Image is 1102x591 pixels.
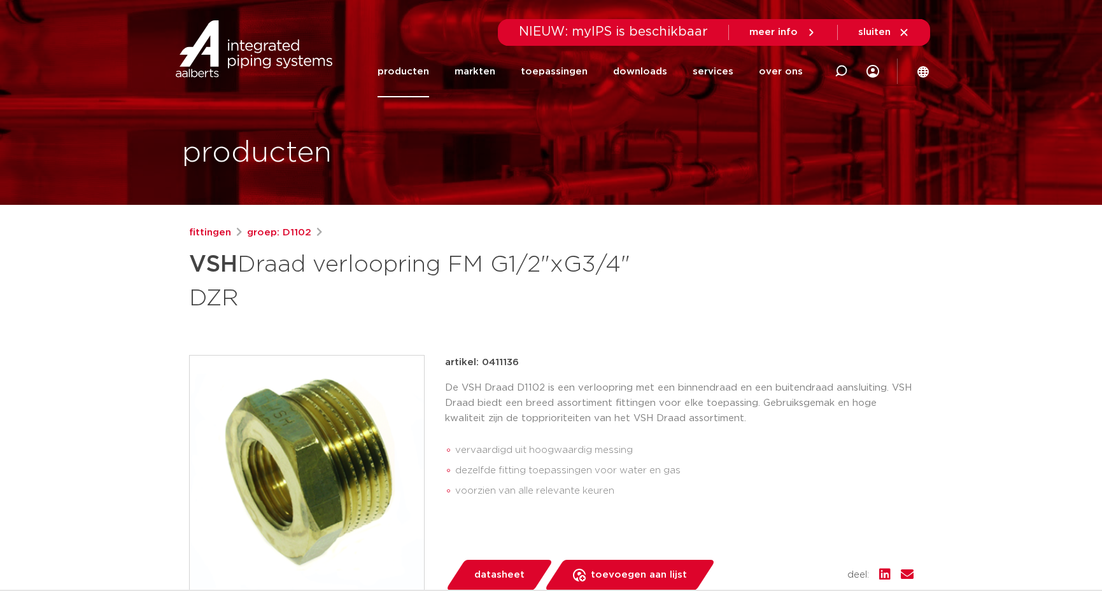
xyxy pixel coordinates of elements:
a: over ons [759,46,803,97]
span: datasheet [474,565,525,585]
p: De VSH Draad D1102 is een verloopring met een binnendraad en een buitendraad aansluiting. VSH Dra... [445,380,914,426]
a: sluiten [858,27,910,38]
h1: Draad verloopring FM G1/2"xG3/4" DZR [189,246,667,314]
span: sluiten [858,27,891,37]
a: producten [378,46,429,97]
span: NIEUW: myIPS is beschikbaar [519,25,708,38]
a: fittingen [189,225,231,240]
div: my IPS [866,46,879,97]
img: Product Image for VSH Draad verloopring FM G1/2"xG3/4" DZR [190,356,424,590]
li: voorzien van alle relevante keuren [455,481,914,501]
a: markten [455,46,495,97]
nav: Menu [378,46,803,97]
a: datasheet [445,560,553,590]
li: vervaardigd uit hoogwaardig messing [455,440,914,461]
li: dezelfde fitting toepassingen voor water en gas [455,461,914,481]
a: services [693,46,733,97]
span: deel: [847,567,869,583]
p: artikel: 0411136 [445,355,519,370]
span: meer info [749,27,798,37]
a: groep: D1102 [247,225,311,240]
span: toevoegen aan lijst [591,565,687,585]
h1: producten [182,133,332,174]
a: meer info [749,27,817,38]
a: toepassingen [521,46,588,97]
strong: VSH [189,253,237,276]
a: downloads [613,46,667,97]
